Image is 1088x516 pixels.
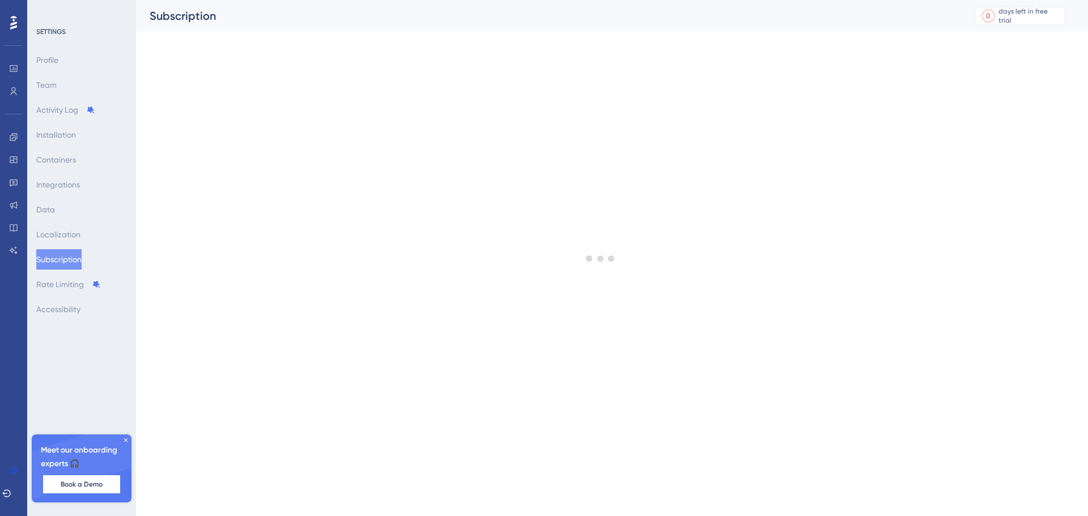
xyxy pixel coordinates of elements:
div: 0 [986,11,991,20]
button: Containers [36,150,76,170]
button: Integrations [36,174,80,195]
div: days left in free trial [998,7,1061,25]
span: Meet our onboarding experts 🎧 [41,443,122,471]
button: Activity Log [36,100,95,120]
button: Book a Demo [43,475,120,493]
button: Team [36,75,57,95]
button: Localization [36,224,80,245]
button: Installation [36,125,76,145]
span: Book a Demo [61,480,103,489]
button: Accessibility [36,299,80,319]
button: Profile [36,50,58,70]
button: Rate Limiting [36,274,101,295]
button: Data [36,199,55,220]
button: Subscription [36,249,82,270]
div: Subscription [150,8,946,24]
div: SETTINGS [36,27,128,36]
